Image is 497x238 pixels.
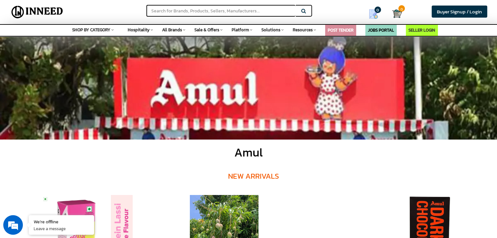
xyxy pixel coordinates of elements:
[408,27,435,33] a: SELLER LOGIN
[194,27,219,33] span: Sale & Offers
[34,218,89,225] div: We're offline
[72,27,110,33] span: SHOP BY CATEGORY
[261,27,280,33] span: Solutions
[368,27,394,33] a: JOBS PORTAL
[232,27,249,33] span: Platform
[146,5,295,17] input: Search for Brands, Products, Sellers, Manufacturers...
[392,9,402,19] img: Cart
[369,9,378,19] img: Show My Quotes
[360,7,392,22] a: my Quotes 0
[432,6,487,18] a: Buyer Signup / Login
[40,162,467,190] h4: New Arrivals
[293,27,313,33] span: Resources
[34,226,89,231] p: Leave a message
[398,5,405,12] span: 0
[374,7,381,13] span: 0
[328,27,354,33] a: POST TENDER
[392,7,397,21] a: Cart 0
[128,27,150,33] span: Hospitality
[9,4,66,20] img: Inneed.Market
[162,27,182,33] span: All Brands
[437,8,482,15] span: Buyer Signup / Login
